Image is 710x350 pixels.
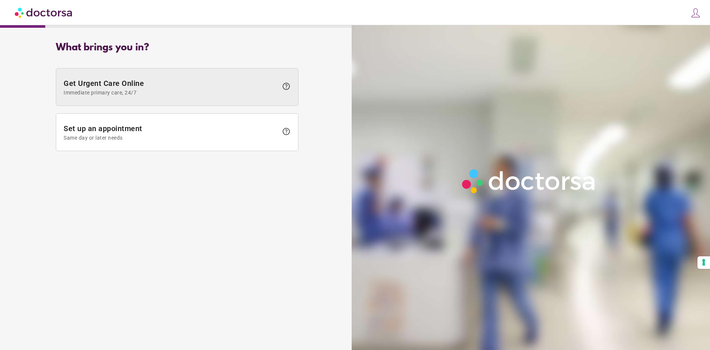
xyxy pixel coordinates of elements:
img: icons8-customer-100.png [690,8,701,18]
span: Same day or later needs [64,135,278,141]
img: Logo-Doctorsa-trans-White-partial-flat.png [458,165,600,197]
span: Set up an appointment [64,124,278,141]
span: help [282,127,291,136]
span: Immediate primary care, 24/7 [64,90,278,96]
span: help [282,82,291,91]
img: Doctorsa.com [15,4,73,21]
div: What brings you in? [56,42,298,53]
span: Get Urgent Care Online [64,79,278,96]
button: Your consent preferences for tracking technologies [697,256,710,269]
